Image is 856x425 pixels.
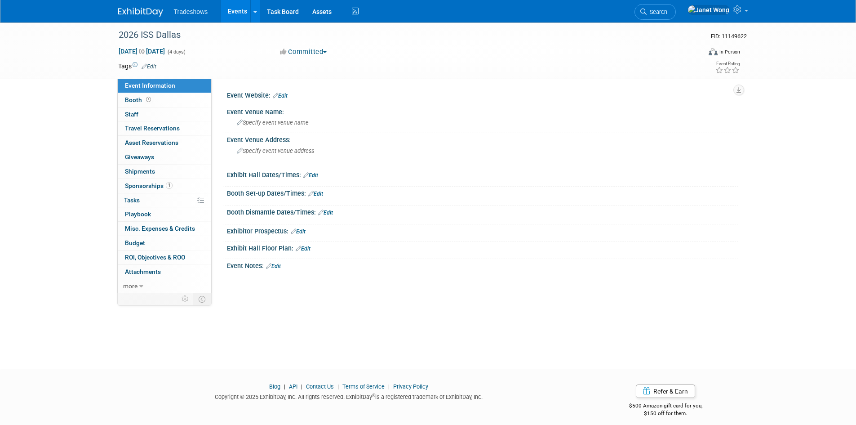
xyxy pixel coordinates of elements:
span: [DATE] [DATE] [118,47,165,55]
a: Edit [308,191,323,197]
a: Edit [142,63,156,70]
a: Search [634,4,676,20]
div: $150 off for them. [593,410,738,417]
a: Asset Reservations [118,136,211,150]
span: ROI, Objectives & ROO [125,254,185,261]
span: to [137,48,146,55]
a: Edit [303,172,318,179]
span: | [335,383,341,390]
div: Copyright © 2025 ExhibitDay, Inc. All rights reserved. ExhibitDay is a registered trademark of Ex... [118,391,580,401]
a: Giveaways [118,150,211,164]
div: Event Venue Address: [227,133,738,144]
div: Booth Dismantle Dates/Times: [227,206,738,217]
span: Giveaways [125,153,154,161]
div: Event Format [648,47,741,60]
span: Misc. Expenses & Credits [125,225,195,232]
div: Event Notes: [227,259,738,271]
div: Event Rating [715,62,740,66]
a: Edit [273,93,288,99]
span: Booth not reserved yet [144,96,153,103]
a: Staff [118,107,211,121]
span: Specify event venue address [237,148,314,154]
a: Edit [296,246,310,252]
span: Sponsorships [125,182,173,189]
a: Shipments [118,165,211,179]
span: Tradeshows [174,8,208,15]
span: | [386,383,392,390]
a: Terms of Service [342,383,385,390]
img: Format-Inperson.png [709,48,718,55]
span: Search [647,9,667,15]
span: | [299,383,305,390]
span: Event Information [125,82,175,89]
a: Contact Us [306,383,334,390]
a: Playbook [118,207,211,221]
a: API [289,383,297,390]
div: Event Venue Name: [227,105,738,116]
a: Sponsorships1 [118,179,211,193]
span: Staff [125,111,138,118]
a: Edit [266,263,281,269]
span: Budget [125,239,145,246]
div: In-Person [719,49,740,55]
span: Specify event venue name [237,119,309,126]
a: Tasks [118,193,211,207]
span: Travel Reservations [125,125,180,132]
span: Attachments [125,268,161,275]
td: Tags [118,62,156,71]
td: Personalize Event Tab Strip [177,293,193,305]
a: Edit [291,228,306,235]
a: Misc. Expenses & Credits [118,222,211,236]
div: 2026 ISS Dallas [115,27,687,43]
a: Refer & Earn [636,385,695,398]
a: ROI, Objectives & ROO [118,251,211,264]
div: Exhibit Hall Floor Plan: [227,242,738,253]
span: Tasks [124,197,140,204]
span: Asset Reservations [125,139,178,146]
a: Blog [269,383,280,390]
span: Booth [125,96,153,103]
span: Playbook [125,210,151,218]
a: Booth [118,93,211,107]
span: Shipments [125,168,155,175]
span: | [282,383,288,390]
a: more [118,279,211,293]
span: more [123,282,137,290]
a: Attachments [118,265,211,279]
td: Toggle Event Tabs [193,293,211,305]
span: Event ID: 11149622 [711,33,747,40]
div: Event Website: [227,89,738,100]
a: Travel Reservations [118,121,211,135]
div: Exhibit Hall Dates/Times: [227,168,738,180]
div: Exhibitor Prospectus: [227,224,738,236]
span: 1 [166,182,173,189]
img: Janet Wong [687,5,730,15]
sup: ® [372,393,375,398]
img: ExhibitDay [118,8,163,17]
a: Budget [118,236,211,250]
a: Event Information [118,79,211,93]
a: Privacy Policy [393,383,428,390]
div: Booth Set-up Dates/Times: [227,187,738,198]
a: Edit [318,210,333,216]
div: $500 Amazon gift card for you, [593,396,738,417]
button: Committed [277,47,330,57]
span: (4 days) [167,49,186,55]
